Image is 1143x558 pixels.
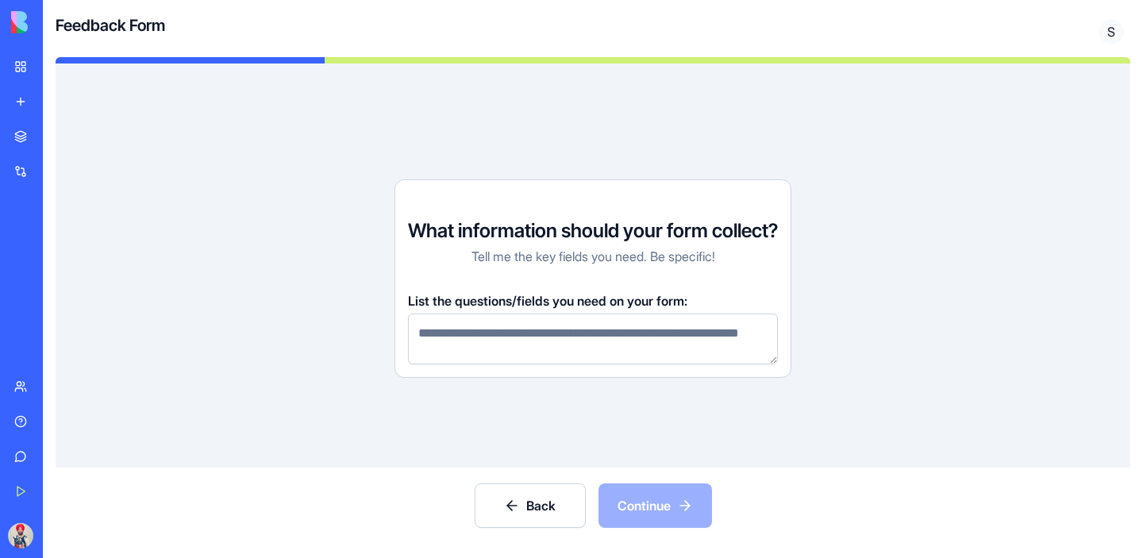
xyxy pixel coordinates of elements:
button: Back [475,483,586,528]
h4: Feedback Form [56,14,165,37]
p: Tell me the key fields you need. Be specific! [471,247,715,266]
span: S [1099,19,1124,44]
img: ACg8ocKqObnYYKsy7QcZniYC7JUT7q8uPq4hPi7ZZNTL9I16fXTz-Q7i=s96-c [8,523,33,548]
h3: What information should your form collect? [408,218,778,244]
span: List the questions/fields you need on your form: [408,293,687,309]
img: logo [11,11,110,33]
